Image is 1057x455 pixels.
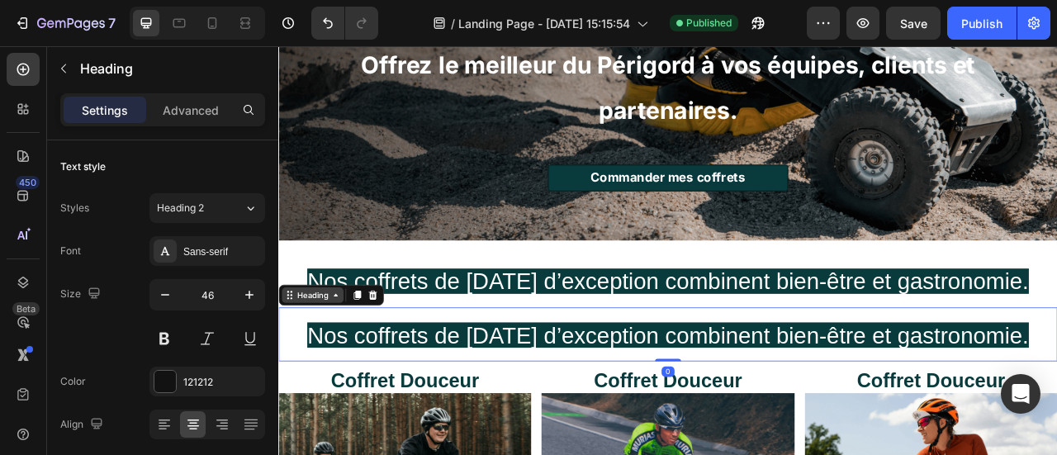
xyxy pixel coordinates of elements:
p: Heading [80,59,258,78]
span: Published [686,16,732,31]
button: 7 [7,7,123,40]
div: Publish [961,15,1002,32]
div: Text style [60,159,106,174]
div: Heading [21,309,66,324]
div: Align [60,414,107,436]
div: Sans-serif [183,244,261,259]
div: Size [60,283,104,306]
strong: Commander mes coffrets [397,157,594,176]
button: <p><span style="background-color:rgba(9,58,60,0.77);font-size:19px;"><strong>Commander mes&nbsp;c... [343,150,648,184]
span: Nos coffrets de [DATE] d’exception combinent bien-être et gastronomie. [36,351,955,383]
span: Landing Page - [DATE] 15:15:54 [458,15,630,32]
button: Save [886,7,941,40]
iframe: Design area [278,46,1057,455]
div: Font [60,244,81,258]
button: Publish [947,7,1017,40]
div: Beta [12,302,40,315]
span: / [451,15,455,32]
div: Styles [60,201,89,216]
div: 0 [487,407,504,420]
strong: Offrez le meilleur du Périgord à vos équipes, clients et partenaires. [105,6,886,100]
p: Advanced [163,102,219,119]
div: 450 [16,176,40,189]
span: Coffret Douceur [736,411,924,438]
span: Save [900,17,927,31]
span: Heading 2 [157,201,204,216]
span: Nos coffrets de [DATE] d’exception combinent bien-être et gastronomie. [36,282,955,315]
span: Coffret Douceur [401,411,590,438]
span: Coffret Douceur [66,411,254,438]
div: Undo/Redo [311,7,378,40]
p: 7 [108,13,116,33]
div: Open Intercom Messenger [1001,374,1040,414]
div: 121212 [183,375,261,390]
button: Heading 2 [149,193,265,223]
p: Settings [82,102,128,119]
div: Color [60,374,86,389]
